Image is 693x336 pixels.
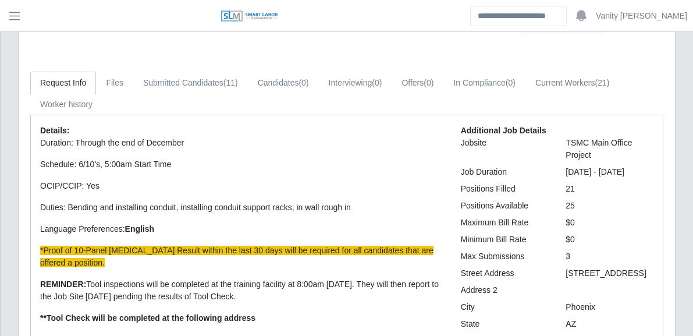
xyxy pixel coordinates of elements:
[424,78,433,87] span: (0)
[223,78,238,87] span: (11)
[40,158,443,171] p: Schedule: 6/10's, 5:00am Start Time
[461,126,546,135] b: Additional Job Details
[452,200,557,212] div: Positions Available
[452,183,557,195] div: Positions Filled
[372,78,382,87] span: (0)
[452,318,557,330] div: State
[133,72,248,94] a: Submitted Candidates
[40,126,70,135] b: Details:
[125,224,155,234] strong: English
[40,180,443,192] p: OCIP/CCIP: Yes
[73,203,351,212] span: ending and installing conduit, installing conduit support racks, in wall rough in
[452,137,557,161] div: Jobsite
[557,318,662,330] div: AZ
[557,183,662,195] div: 21
[319,72,392,94] a: Interviewing
[30,72,96,94] a: Request Info
[557,301,662,313] div: Phoenix
[525,72,619,94] a: Current Workers
[40,137,443,149] p: Duration: Through the end of December
[557,234,662,246] div: $0
[452,267,557,280] div: Street Address
[452,284,557,296] div: Address 2
[392,72,443,94] a: Offers
[595,78,609,87] span: (21)
[443,72,525,94] a: In Compliance
[470,6,567,26] input: Search
[452,234,557,246] div: Minimum Bill Rate
[452,301,557,313] div: City
[596,10,687,22] a: Vanity [PERSON_NAME]
[452,217,557,229] div: Maximum Bill Rate
[506,78,516,87] span: (0)
[557,267,662,280] div: [STREET_ADDRESS]
[452,250,557,263] div: Max Submissions
[221,10,279,23] img: SLM Logo
[30,93,102,116] a: Worker history
[40,278,443,303] p: Tool inspections will be completed at the training facility at 8:00am [DATE]. They will then repo...
[557,166,662,178] div: [DATE] - [DATE]
[557,250,662,263] div: 3
[248,72,319,94] a: Candidates
[40,223,443,235] p: Language Preferences:
[96,72,133,94] a: Files
[40,313,255,323] strong: **Tool Check will be completed at the following address
[557,200,662,212] div: 25
[557,137,662,161] div: TSMC Main Office Project
[40,246,433,267] span: *Proof of 10-Panel [MEDICAL_DATA] Result within the last 30 days will be required for all candida...
[452,166,557,178] div: Job Duration
[40,280,86,289] strong: REMINDER:
[298,78,308,87] span: (0)
[557,217,662,229] div: $0
[40,201,443,214] p: Duties: B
